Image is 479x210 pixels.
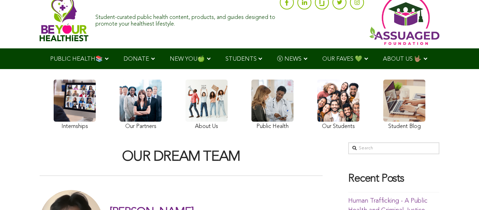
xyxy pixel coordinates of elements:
[348,142,439,154] input: Search
[40,149,323,165] h1: OUR DREAM TEAM
[322,56,362,62] span: OUR FAVES 💚
[40,48,439,69] div: Navigation Menu
[123,56,149,62] span: DONATE
[95,11,276,28] div: Student-curated public health content, products, and guides designed to promote your healthiest l...
[170,56,205,62] span: NEW YOU🍏
[50,56,103,62] span: PUBLIC HEALTH📚
[348,173,439,185] h4: Recent Posts
[277,56,302,62] span: Ⓥ NEWS
[225,56,257,62] span: STUDENTS
[383,56,421,62] span: ABOUT US 🤟🏽
[444,176,479,210] iframe: Chat Widget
